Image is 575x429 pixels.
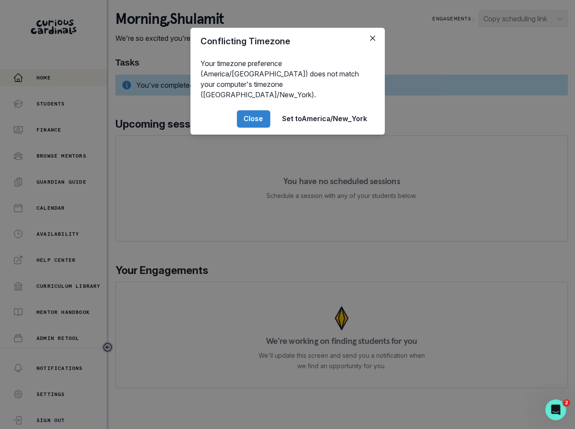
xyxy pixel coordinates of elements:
[276,110,375,128] button: Set toAmerica/New_York
[237,110,270,128] button: Close
[545,399,566,420] iframe: Intercom live chat
[191,55,385,103] div: Your timezone preference (America/[GEOGRAPHIC_DATA]) does not match your computer's timezone ([GE...
[366,31,380,45] button: Close
[563,399,570,406] span: 2
[191,28,385,55] header: Conflicting Timezone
